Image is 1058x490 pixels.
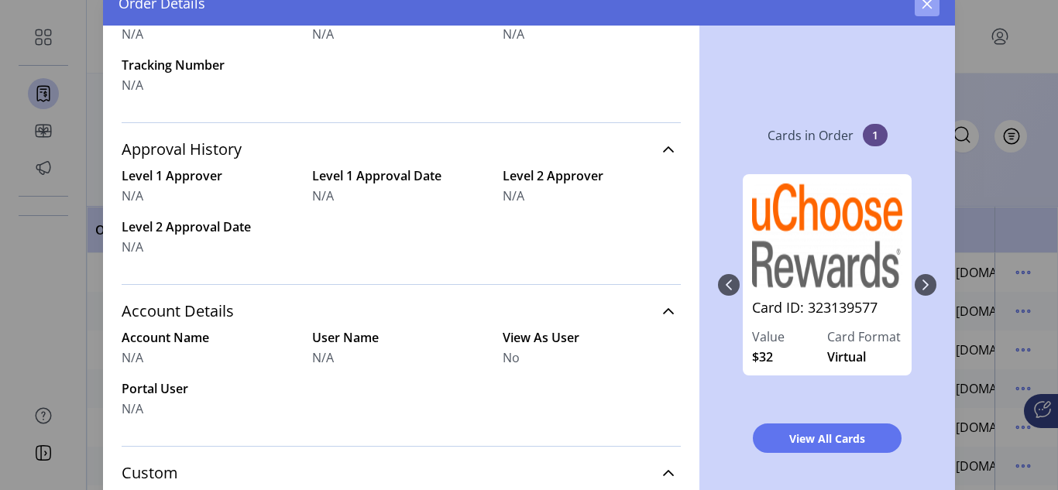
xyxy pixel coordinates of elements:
span: N/A [122,399,143,418]
span: N/A [122,348,143,367]
label: User Name [312,328,490,347]
div: Account Details [122,328,681,437]
label: Value [752,327,827,346]
span: N/A [312,348,334,367]
span: N/A [503,187,524,205]
span: Approval History [122,142,242,157]
a: Custom [122,456,681,490]
span: N/A [312,25,334,43]
span: $32 [752,348,773,366]
div: 0 [740,159,915,411]
span: N/A [122,25,143,43]
label: Level 1 Approval Date [312,166,490,185]
a: Approval History [122,132,681,166]
span: N/A [312,187,334,205]
label: Tracking Number [122,56,300,74]
span: No [503,348,520,367]
label: Portal User [122,379,300,398]
label: Level 1 Approver [122,166,300,185]
label: Level 2 Approver [503,166,681,185]
label: Account Name [122,328,300,347]
a: Account Details [122,294,681,328]
label: Card Format [827,327,902,346]
span: N/A [122,76,143,94]
span: Account Details [122,303,234,319]
label: Level 2 Approval Date [122,218,300,236]
p: Cards in Order [768,126,854,145]
span: Custom [122,465,178,481]
span: 1 [863,124,888,146]
button: View All Cards [753,423,902,453]
span: N/A [122,187,143,205]
span: Virtual [827,348,866,366]
div: Approval History [122,166,681,275]
a: Card ID: 323139577 [752,297,902,327]
label: View As User [503,328,681,347]
span: N/A [122,238,143,256]
img: 323139577 [752,183,902,288]
span: N/A [503,25,524,43]
span: View All Cards [773,430,881,447]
